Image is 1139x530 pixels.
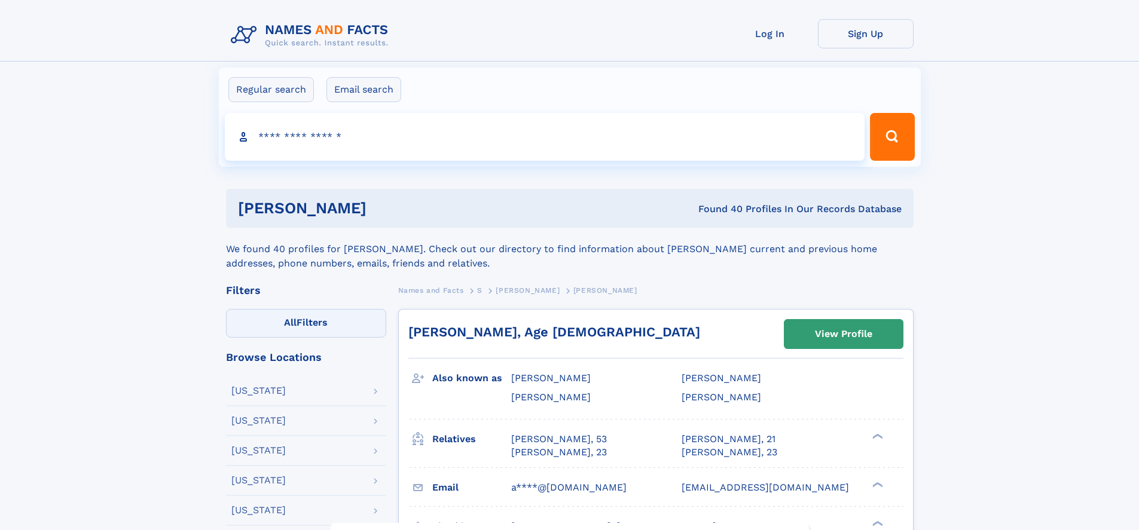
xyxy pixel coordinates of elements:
[228,77,314,102] label: Regular search
[682,482,849,493] span: [EMAIL_ADDRESS][DOMAIN_NAME]
[784,320,903,348] a: View Profile
[398,283,464,298] a: Names and Facts
[231,416,286,425] div: [US_STATE]
[870,113,914,161] button: Search Button
[284,317,297,328] span: All
[326,77,401,102] label: Email search
[573,286,637,295] span: [PERSON_NAME]
[511,446,607,459] a: [PERSON_NAME], 23
[722,19,818,48] a: Log In
[238,201,533,216] h1: [PERSON_NAME]
[226,228,914,271] div: We found 40 profiles for [PERSON_NAME]. Check out our directory to find information about [PERSON...
[231,476,286,485] div: [US_STATE]
[511,372,591,384] span: [PERSON_NAME]
[869,519,884,527] div: ❯
[682,372,761,384] span: [PERSON_NAME]
[682,433,775,446] a: [PERSON_NAME], 21
[432,429,511,449] h3: Relatives
[231,386,286,396] div: [US_STATE]
[869,432,884,440] div: ❯
[231,446,286,455] div: [US_STATE]
[408,324,700,339] a: [PERSON_NAME], Age [DEMOGRAPHIC_DATA]
[226,352,386,363] div: Browse Locations
[511,391,591,403] span: [PERSON_NAME]
[477,283,483,298] a: S
[477,286,483,295] span: S
[496,286,560,295] span: [PERSON_NAME]
[225,113,865,161] input: search input
[815,320,872,348] div: View Profile
[226,19,398,51] img: Logo Names and Facts
[682,446,777,459] a: [PERSON_NAME], 23
[226,285,386,296] div: Filters
[496,283,560,298] a: [PERSON_NAME]
[682,391,761,403] span: [PERSON_NAME]
[511,433,607,446] a: [PERSON_NAME], 53
[869,480,884,488] div: ❯
[818,19,914,48] a: Sign Up
[532,203,902,216] div: Found 40 Profiles In Our Records Database
[432,368,511,388] h3: Also known as
[226,309,386,338] label: Filters
[432,477,511,498] h3: Email
[231,506,286,515] div: [US_STATE]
